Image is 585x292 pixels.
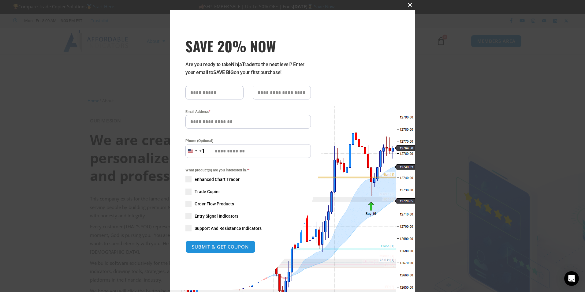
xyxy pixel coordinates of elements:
label: Enhanced Chart Trader [185,176,311,182]
span: Order Flow Products [195,201,234,207]
span: Support And Resistance Indicators [195,225,262,231]
span: Entry Signal Indicators [195,213,238,219]
div: +1 [199,147,205,155]
label: Email Address [185,109,311,115]
label: Support And Resistance Indicators [185,225,311,231]
strong: SAVE BIG [213,69,234,75]
span: Trade Copier [195,189,220,195]
strong: NinjaTrader [231,62,256,67]
p: Are you ready to take to the next level? Enter your email to on your first purchase! [185,61,311,77]
div: Open Intercom Messenger [564,271,579,286]
button: SUBMIT & GET COUPON [185,241,255,253]
label: Trade Copier [185,189,311,195]
label: Phone (Optional) [185,138,311,144]
button: Selected country [185,144,205,158]
label: Order Flow Products [185,201,311,207]
span: What product(s) are you interested in? [185,167,311,173]
h3: SAVE 20% NOW [185,37,311,54]
label: Entry Signal Indicators [185,213,311,219]
span: Enhanced Chart Trader [195,176,240,182]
